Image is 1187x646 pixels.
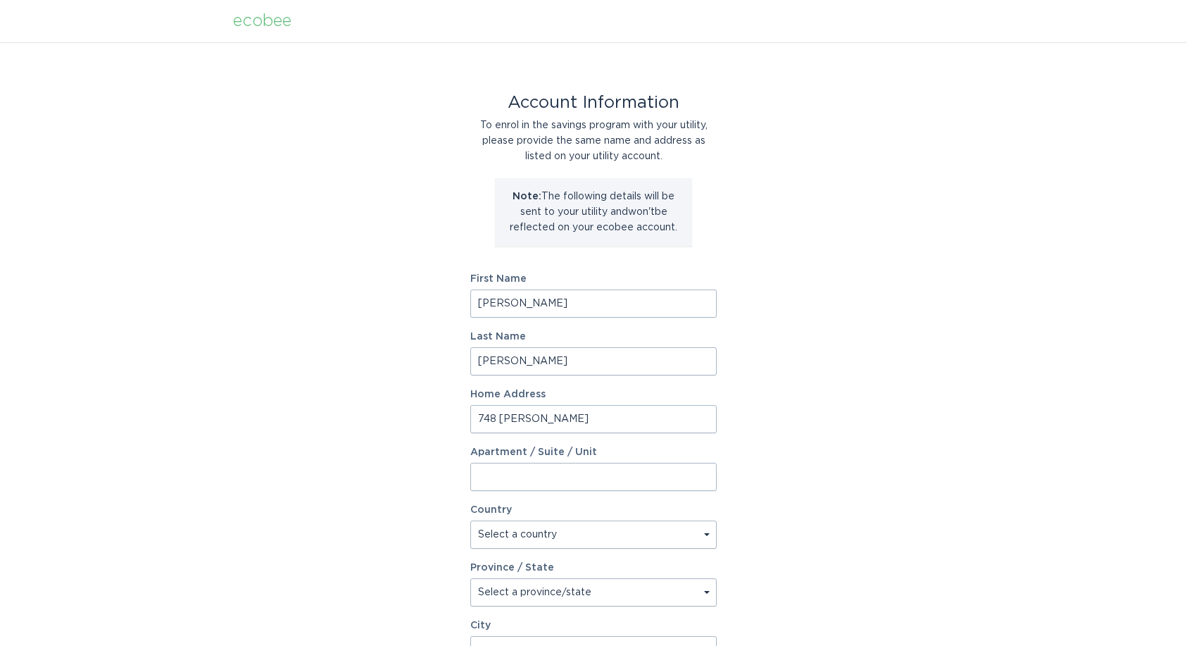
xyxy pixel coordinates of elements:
[470,505,512,515] label: Country
[470,274,717,284] label: First Name
[470,332,717,342] label: Last Name
[233,13,291,29] div: ecobee
[513,192,541,201] strong: Note:
[470,390,717,399] label: Home Address
[505,189,682,235] p: The following details will be sent to your utility and won't be reflected on your ecobee account.
[470,118,717,164] div: To enrol in the savings program with your utility, please provide the same name and address as li...
[470,621,717,631] label: City
[470,563,554,573] label: Province / State
[470,447,717,457] label: Apartment / Suite / Unit
[470,95,717,111] div: Account Information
